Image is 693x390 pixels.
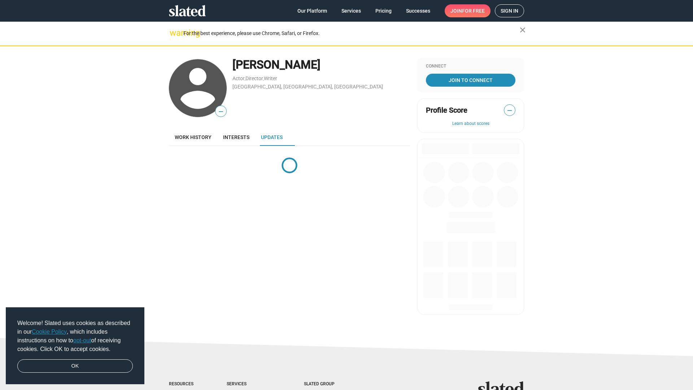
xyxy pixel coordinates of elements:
a: Actor [232,75,245,81]
a: Services [336,4,367,17]
div: [PERSON_NAME] [232,57,410,73]
span: Sign in [501,5,518,17]
div: Services [227,381,275,387]
span: Successes [406,4,430,17]
a: Pricing [370,4,397,17]
a: Successes [400,4,436,17]
span: , [263,77,264,81]
a: Cookie Policy [32,329,67,335]
div: Slated Group [304,381,353,387]
a: Director [245,75,263,81]
a: Our Platform [292,4,333,17]
span: Updates [261,134,283,140]
span: Join [450,4,485,17]
a: Writer [264,75,277,81]
span: Work history [175,134,212,140]
a: opt-out [73,337,91,343]
span: — [215,107,226,116]
a: dismiss cookie message [17,359,133,373]
span: Pricing [375,4,392,17]
div: Resources [169,381,198,387]
span: for free [462,4,485,17]
mat-icon: warning [170,29,178,37]
span: Our Platform [297,4,327,17]
div: cookieconsent [6,307,144,385]
div: For the best experience, please use Chrome, Safari, or Firefox. [183,29,520,38]
a: Work history [169,129,217,146]
span: Profile Score [426,105,467,115]
button: Learn about scores [426,121,515,127]
span: Join To Connect [427,74,514,87]
a: Sign in [495,4,524,17]
span: Interests [223,134,249,140]
a: Join To Connect [426,74,515,87]
a: [GEOGRAPHIC_DATA], [GEOGRAPHIC_DATA], [GEOGRAPHIC_DATA] [232,84,383,90]
div: Connect [426,64,515,69]
mat-icon: close [518,26,527,34]
a: Interests [217,129,255,146]
span: — [504,106,515,115]
span: Welcome! Slated uses cookies as described in our , which includes instructions on how to of recei... [17,319,133,354]
span: Services [341,4,361,17]
a: Joinfor free [445,4,491,17]
a: Updates [255,129,288,146]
